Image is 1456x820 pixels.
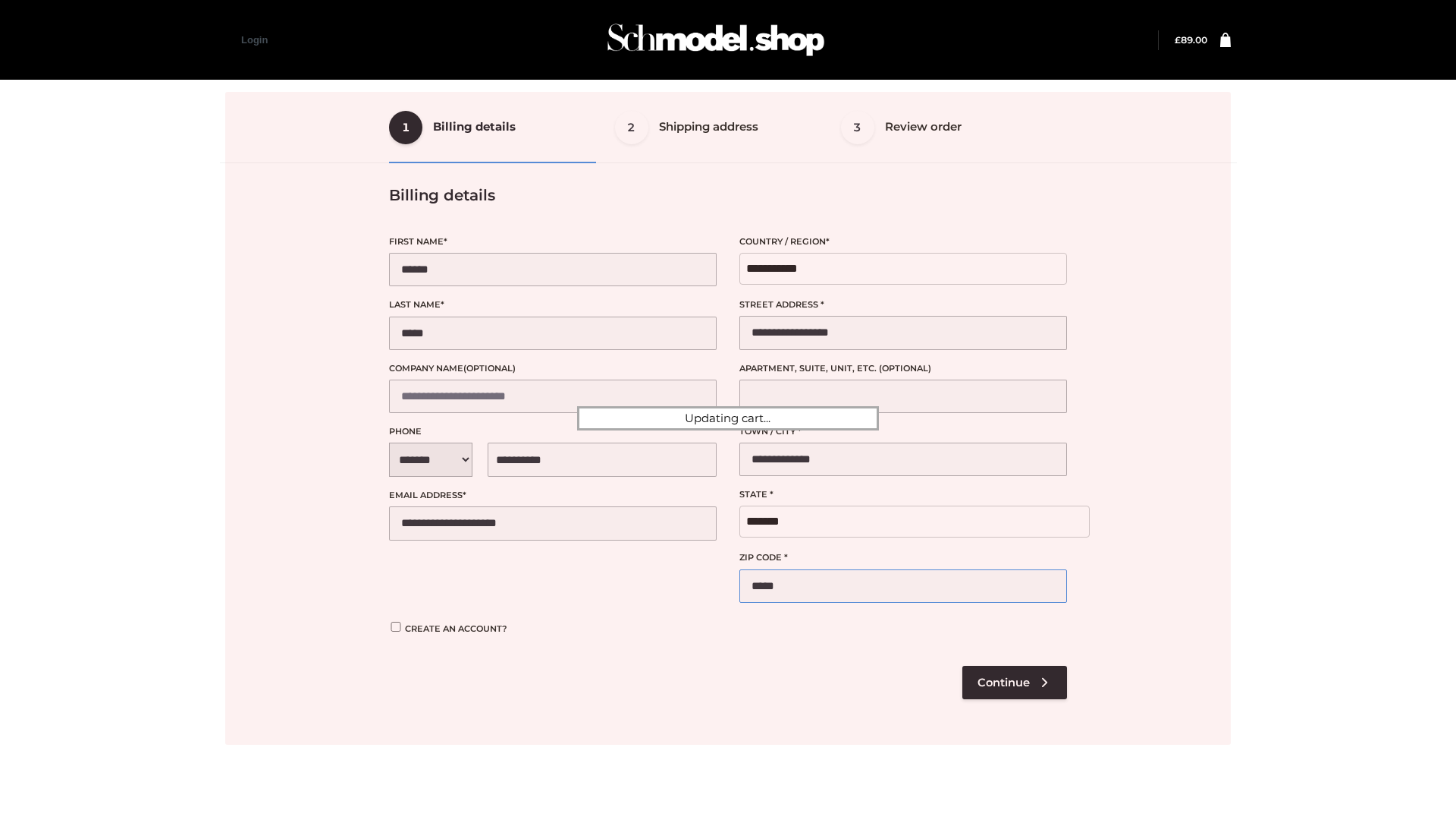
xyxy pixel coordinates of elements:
div: Updating cart... [577,406,879,430]
bdi: 89.00 [1175,34,1207,46]
a: Login [241,34,268,46]
img: Schmodel Admin 964 [602,10,830,70]
a: £89.00 [1175,34,1207,46]
span: £ [1175,34,1181,46]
